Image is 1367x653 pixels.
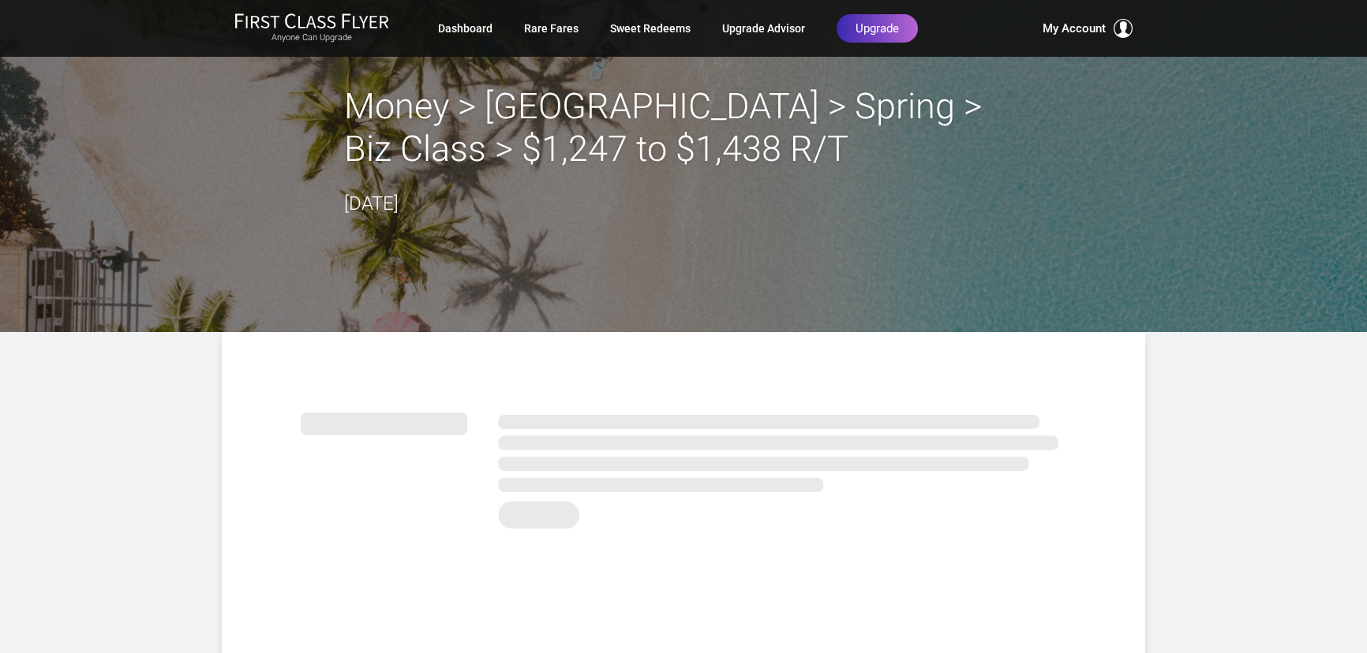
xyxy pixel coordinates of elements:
button: My Account [1043,19,1133,38]
span: My Account [1043,19,1106,38]
h2: Money > [GEOGRAPHIC_DATA] > Spring > Biz Class > $1,247 to $1,438 R/T [344,85,1023,170]
time: [DATE] [344,192,399,215]
img: summary.svg [301,395,1066,538]
a: Rare Fares [524,14,579,43]
a: Upgrade Advisor [722,14,805,43]
a: First Class FlyerAnyone Can Upgrade [234,13,389,44]
a: Dashboard [438,14,492,43]
a: Sweet Redeems [610,14,691,43]
small: Anyone Can Upgrade [234,32,389,43]
a: Upgrade [837,14,918,43]
img: First Class Flyer [234,13,389,29]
